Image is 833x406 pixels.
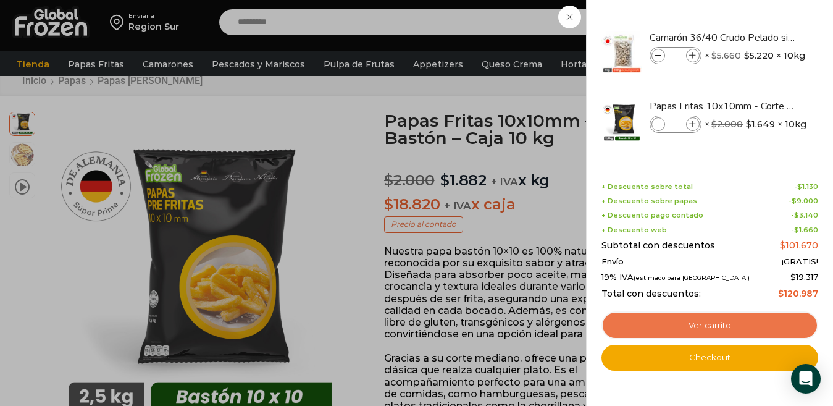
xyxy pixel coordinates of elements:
span: - [791,226,818,234]
bdi: 1.660 [794,226,818,234]
span: $ [744,49,750,62]
bdi: 3.140 [794,211,818,219]
span: $ [778,288,784,299]
span: $ [780,240,785,251]
span: Subtotal con descuentos [601,240,715,251]
span: + Descuento sobre papas [601,197,697,205]
span: + Descuento web [601,226,667,234]
span: $ [790,272,796,282]
span: 19.317 [790,272,818,282]
span: - [789,197,818,205]
span: $ [711,119,717,130]
span: + Descuento sobre total [601,183,693,191]
a: Checkout [601,345,818,371]
div: Open Intercom Messenger [791,364,821,394]
span: ¡GRATIS! [782,257,818,267]
bdi: 101.670 [780,240,818,251]
span: $ [711,50,717,61]
span: Total con descuentos: [601,289,701,299]
bdi: 5.660 [711,50,741,61]
bdi: 9.000 [792,197,818,205]
a: Camarón 36/40 Crudo Pelado sin Vena - Bronze - Caja 10 kg [650,31,797,44]
span: - [791,211,818,219]
a: Ver carrito [601,311,818,340]
small: (estimado para [GEOGRAPHIC_DATA]) [634,274,750,281]
span: × × 10kg [705,116,806,133]
bdi: 1.130 [797,182,818,191]
span: × × 10kg [705,47,805,64]
span: 19% IVA [601,273,750,282]
bdi: 2.000 [711,119,743,130]
input: Product quantity [666,117,685,131]
bdi: 1.649 [746,118,775,130]
span: $ [792,197,797,205]
input: Product quantity [666,49,685,62]
span: $ [746,118,751,130]
span: Envío [601,257,624,267]
bdi: 5.220 [744,49,774,62]
span: + Descuento pago contado [601,211,703,219]
span: $ [794,226,799,234]
a: Papas Fritas 10x10mm - Corte Bastón - Caja 10 kg [650,99,797,113]
span: $ [797,182,802,191]
span: - [794,183,818,191]
span: $ [794,211,799,219]
bdi: 120.987 [778,288,818,299]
